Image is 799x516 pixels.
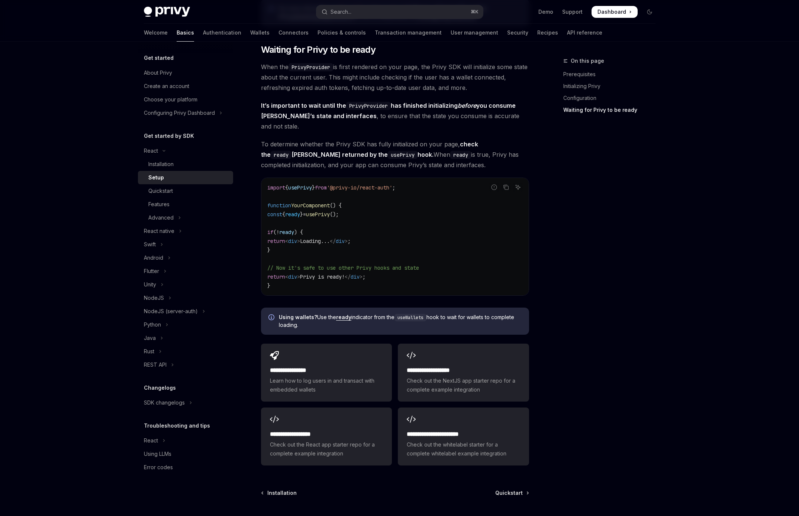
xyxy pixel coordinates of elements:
[300,273,345,280] span: Privy is ready!
[138,461,233,474] a: Error codes
[148,200,170,209] div: Features
[279,229,294,236] span: ready
[138,396,233,409] button: Toggle SDK changelogs section
[138,158,233,171] a: Installation
[148,173,164,182] div: Setup
[458,102,476,109] em: before
[315,184,327,191] span: from
[261,139,529,170] span: To determine whether the Privy SDK has fully initialized on your page, When is true, Privy has co...
[261,344,392,402] a: **** **** **** *Learn how to log users in and transact with embedded wallets
[451,24,498,42] a: User management
[144,227,174,236] div: React native
[489,182,499,192] button: Report incorrect code
[501,182,511,192] button: Copy the contents from the code block
[144,267,159,276] div: Flutter
[177,24,194,42] a: Basics
[144,280,156,289] div: Unity
[327,184,392,191] span: '@privy-io/react-auth'
[148,186,173,195] div: Quickstart
[297,238,300,244] span: >
[351,273,360,280] span: div
[138,305,233,318] button: Toggle NodeJS (server-auth) section
[345,238,348,244] span: >
[138,331,233,345] button: Toggle Java section
[279,314,522,329] span: Use the indicator from the hook to wait for wallets to complete loading.
[138,171,233,184] a: Setup
[144,68,172,77] div: About Privy
[537,24,558,42] a: Recipes
[567,24,602,42] a: API reference
[562,8,583,16] a: Support
[285,238,288,244] span: <
[407,440,520,458] span: Check out the whitelabel starter for a complete whitelabel example integration
[144,240,156,249] div: Swift
[563,92,661,104] a: Configuration
[571,56,604,65] span: On this page
[331,7,351,16] div: Search...
[267,273,285,280] span: return
[318,24,366,42] a: Policies & controls
[267,265,419,271] span: // Now it's safe to use other Privy hooks and state
[267,247,270,253] span: }
[267,282,270,289] span: }
[138,291,233,305] button: Toggle NodeJS section
[144,463,173,472] div: Error codes
[144,320,161,329] div: Python
[138,238,233,251] button: Toggle Swift section
[330,238,336,244] span: </
[138,434,233,447] button: Toggle React section
[267,184,285,191] span: import
[144,360,167,369] div: REST API
[563,80,661,92] a: Initializing Privy
[282,211,285,218] span: {
[138,106,233,120] button: Toggle Configuring Privy Dashboard section
[407,376,520,394] span: Check out the NextJS app starter repo for a complete example integration
[288,238,297,244] span: div
[303,211,306,218] span: =
[138,447,233,461] a: Using LLMs
[261,62,529,93] span: When the is first rendered on your page, the Privy SDK will initialize some state about the curre...
[144,7,190,17] img: dark logo
[250,24,270,42] a: Wallets
[278,24,309,42] a: Connectors
[398,344,529,402] a: **** **** **** ****Check out the NextJS app starter repo for a complete example integration
[336,314,351,321] a: ready
[138,345,233,358] button: Toggle Rust section
[291,202,330,209] span: YourComponent
[138,93,233,106] a: Choose your platform
[471,9,479,15] span: ⌘ K
[261,100,529,132] span: , to ensure that the state you consume is accurate and not stale.
[270,440,383,458] span: Check out the React app starter repo for a complete example integration
[144,307,198,316] div: NodeJS (server-auth)
[563,68,661,80] a: Prerequisites
[297,273,300,280] span: >
[148,160,174,169] div: Installation
[267,238,285,244] span: return
[392,184,395,191] span: ;
[316,5,483,19] button: Open search
[644,6,655,18] button: Toggle dark mode
[289,63,333,71] code: PrivyProvider
[271,151,291,159] code: ready
[144,334,156,343] div: Java
[144,436,158,445] div: React
[300,238,330,244] span: Loading...
[267,202,291,209] span: function
[450,151,471,159] code: ready
[144,132,194,140] h5: Get started by SDK
[300,211,303,218] span: }
[285,211,300,218] span: ready
[144,82,189,91] div: Create an account
[273,229,276,236] span: (
[138,278,233,291] button: Toggle Unity section
[270,376,383,394] span: Learn how to log users in and transact with embedded wallets
[138,265,233,278] button: Toggle Flutter section
[360,273,363,280] span: >
[144,253,163,262] div: Android
[144,293,164,302] div: NodeJS
[348,238,351,244] span: ;
[363,273,365,280] span: ;
[261,102,516,120] strong: It’s important to wait until the has finished initializing you consume [PERSON_NAME]’s state and ...
[148,213,174,222] div: Advanced
[597,8,626,16] span: Dashboard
